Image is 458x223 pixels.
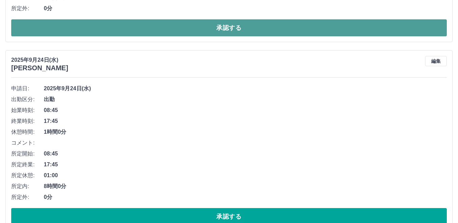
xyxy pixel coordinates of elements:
span: 所定開始: [11,150,44,158]
span: 2025年9月24日(水) [44,85,447,93]
span: 08:45 [44,150,447,158]
span: 所定外: [11,193,44,201]
h3: [PERSON_NAME] [11,64,68,72]
span: 出勤区分: [11,95,44,104]
span: 出勤 [44,95,447,104]
button: 承認する [11,19,447,36]
span: 17:45 [44,161,447,169]
span: 所定内: [11,182,44,190]
span: 8時間0分 [44,182,447,190]
span: 0分 [44,193,447,201]
span: 08:45 [44,106,447,114]
span: 所定終業: [11,161,44,169]
span: 17:45 [44,117,447,125]
span: 0分 [44,4,447,13]
p: 2025年9月24日(水) [11,56,68,64]
span: 01:00 [44,171,447,180]
span: 申請日: [11,85,44,93]
span: 終業時刻: [11,117,44,125]
span: 1時間0分 [44,128,447,136]
span: コメント: [11,139,44,147]
span: 所定外: [11,4,44,13]
span: 休憩時間: [11,128,44,136]
button: 編集 [425,56,447,66]
span: 始業時刻: [11,106,44,114]
span: 所定休憩: [11,171,44,180]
